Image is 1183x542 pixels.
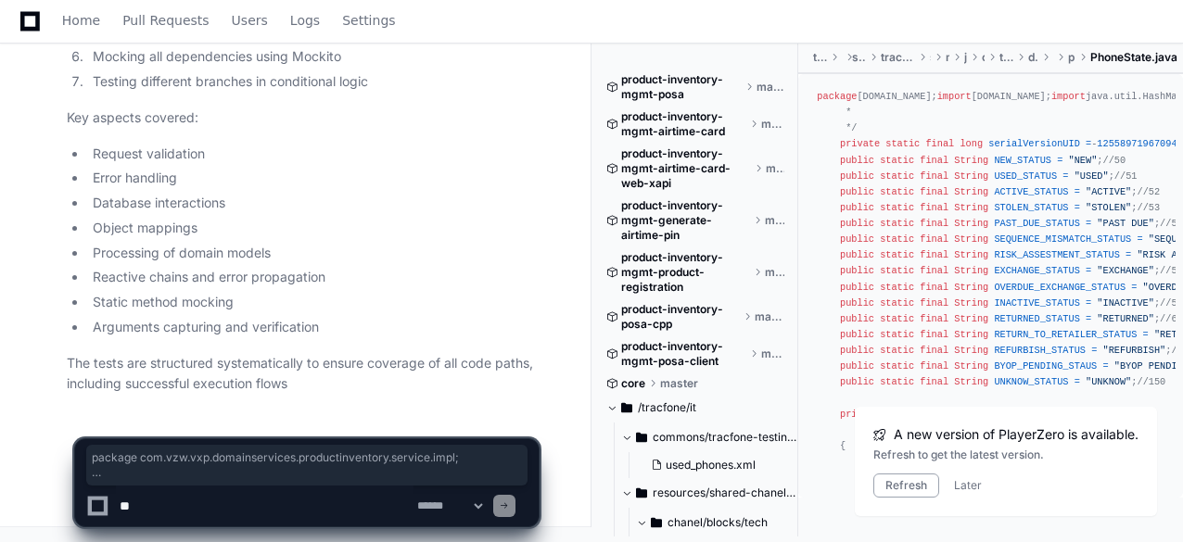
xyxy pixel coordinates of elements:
span: //150 [1137,376,1165,387]
span: String [954,202,988,213]
span: final [920,218,948,229]
span: final [920,186,948,197]
span: public [840,249,874,260]
span: "NEW" [1069,155,1098,166]
span: = [1126,249,1131,260]
span: //50 [1103,155,1126,166]
span: final [925,138,954,149]
span: final [920,170,948,182]
span: INACTIVE_STATUS [994,297,1079,309]
span: = [1075,202,1080,213]
span: = [1091,345,1097,356]
span: //54 [1160,218,1183,229]
span: public [840,376,874,387]
span: String [954,186,988,197]
span: = [1062,170,1068,182]
span: String [954,360,988,372]
li: Arguments capturing and verification [87,317,539,338]
span: public [840,313,874,324]
span: "EXCHANGE" [1097,265,1154,276]
span: String [954,329,988,340]
span: product-inventory-mgmt-airtime-card [621,109,746,139]
li: Processing of domain models [87,243,539,264]
span: final [920,313,948,324]
span: master [660,376,698,391]
span: String [954,155,988,166]
span: BYOP_PENDING_STAUS [994,360,1097,372]
span: String [954,233,988,245]
span: ACTIVE_STATUS [994,186,1068,197]
span: public [840,155,874,166]
span: /tracfone/it [638,400,696,415]
span: static [880,329,914,340]
span: public [840,297,874,309]
li: Static method mocking [87,292,539,313]
button: Later [954,478,982,493]
span: import [937,91,972,102]
span: core [621,376,645,391]
span: //53 [1137,202,1160,213]
span: RISK_ASSESTMENT_STATUS [994,249,1120,260]
span: final [920,345,948,356]
span: public [840,202,874,213]
span: private [840,138,880,149]
li: Mocking all dependencies using Mockito [87,46,539,68]
span: package [817,91,857,102]
span: String [954,249,988,260]
p: Key aspects covered: [67,107,539,129]
span: Settings [342,15,395,26]
span: final [920,202,948,213]
p: The tests are structured systematically to ensure coverage of all code paths, including successfu... [67,353,539,396]
span: static [880,345,914,356]
span: static [880,313,914,324]
span: serialVersionUID [988,138,1080,149]
span: String [954,170,988,182]
span: static [880,265,914,276]
span: "STOLEN" [1086,202,1131,213]
span: Home [62,15,100,26]
span: "ACTIVE" [1086,186,1131,197]
span: static [880,297,914,309]
span: static [880,186,914,197]
li: Testing different branches in conditional logic [87,71,539,93]
span: "UNKNOW" [1086,376,1131,387]
span: phone [1068,50,1075,65]
span: Logs [290,15,320,26]
span: domain [1028,50,1038,65]
span: final [920,360,948,372]
span: USED_STATUS [994,170,1057,182]
span: public [840,282,874,293]
span: static [880,202,914,213]
span: String [954,297,988,309]
span: = [1057,155,1062,166]
span: "PAST DUE" [1097,218,1154,229]
li: Reactive chains and error propagation [87,267,539,288]
li: Database interactions [87,193,539,214]
span: final [920,249,948,260]
span: NEW_STATUS [994,155,1051,166]
span: String [954,345,988,356]
span: product-inventory-mgmt-posa-client [621,339,746,369]
span: "INACTIVE" [1097,297,1154,309]
span: master [765,265,784,280]
span: package com.vzw.vxp.domainservices.productinventory.service.impl; import com.fasterxml.[PERSON_NA... [92,450,522,480]
span: A new version of PlayerZero is available. [894,425,1138,444]
span: static [880,233,914,245]
span: master [766,161,784,176]
span: = [1086,265,1091,276]
span: String [954,218,988,229]
li: Object mappings [87,218,539,239]
span: product-inventory-mgmt-posa [621,72,742,102]
span: tracfone [999,50,1013,65]
svg: Directory [621,397,632,419]
span: com [982,50,985,65]
span: tracfone [813,50,827,65]
span: public [840,360,874,372]
span: final [920,155,948,166]
span: product-inventory-mgmt-product-registration [621,250,750,295]
span: REFURBISH_STATUS [994,345,1086,356]
span: OVERDUE_EXCHANGE_STATUS [994,282,1126,293]
span: java [964,50,967,65]
span: String [954,376,988,387]
span: = [1075,376,1080,387]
